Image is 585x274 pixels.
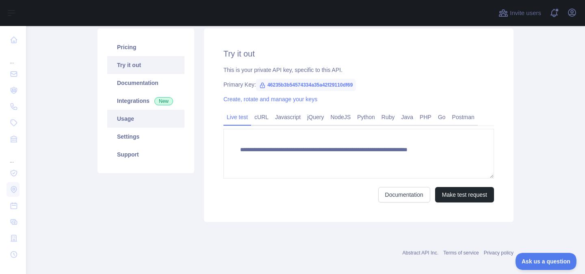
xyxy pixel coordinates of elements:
[154,97,173,105] span: New
[6,49,19,65] div: ...
[6,148,19,164] div: ...
[223,48,494,59] h2: Try it out
[107,92,184,110] a: Integrations New
[223,66,494,74] div: This is your private API key, specific to this API.
[327,111,354,124] a: NodeJS
[107,146,184,163] a: Support
[256,79,356,91] span: 46235b3b54574334a35a42f29110df69
[272,111,304,124] a: Javascript
[398,111,417,124] a: Java
[107,56,184,74] a: Try it out
[251,111,272,124] a: cURL
[403,250,439,256] a: Abstract API Inc.
[223,96,317,102] a: Create, rotate and manage your keys
[516,253,577,270] iframe: Toggle Customer Support
[416,111,435,124] a: PHP
[223,80,494,89] div: Primary Key:
[510,9,541,18] span: Invite users
[107,128,184,146] a: Settings
[107,110,184,128] a: Usage
[449,111,478,124] a: Postman
[354,111,378,124] a: Python
[435,187,494,202] button: Make test request
[304,111,327,124] a: jQuery
[443,250,479,256] a: Terms of service
[484,250,513,256] a: Privacy policy
[223,111,251,124] a: Live test
[435,111,449,124] a: Go
[378,111,398,124] a: Ruby
[378,187,430,202] a: Documentation
[107,38,184,56] a: Pricing
[497,7,543,20] button: Invite users
[107,74,184,92] a: Documentation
